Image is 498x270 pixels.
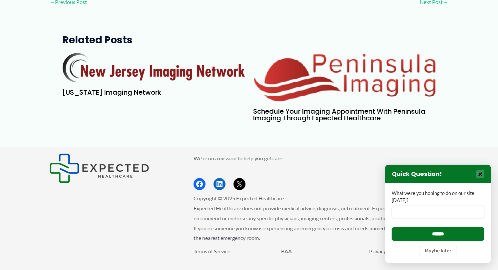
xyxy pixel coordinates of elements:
label: What were you hoping to do on our site [DATE]? [392,190,484,204]
a: Privacy Policy [369,248,401,254]
img: Expected Healthcare Logo - side, dark font, small [49,153,149,183]
a: BAA [281,248,292,254]
a: [US_STATE] Imaging Network [63,88,162,97]
img: New Jersey Imaging Network Logo by RadNet [63,53,245,82]
a: Terms of Service [194,248,230,254]
aside: Footer Widget 2 [194,153,449,190]
a: Read more about Schedule Your Imaging Appointment with Peninsula Imaging Through Expected Healthcare [253,73,436,80]
a: Read more about New Jersey Imaging Network [63,64,245,70]
button: Maybe later [419,246,457,256]
img: Peninsula Imaging Salisbury via Expected Healthcare [253,53,436,101]
aside: Footer Widget 1 [49,153,177,183]
h2: Related Posts [63,33,436,46]
button: Close [476,170,484,178]
h3: Quick Question! [392,170,442,178]
span: Copyright © 2025 Expected Healthcare [194,195,284,201]
a: Schedule Your Imaging Appointment with Peninsula Imaging Through Expected Healthcare [253,107,425,123]
span: Expected Healthcare does not provide medical advice, diagnosis, or treatment. Expected Healthcare... [194,205,447,241]
p: We're on a mission to help you get care. [194,153,449,163]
